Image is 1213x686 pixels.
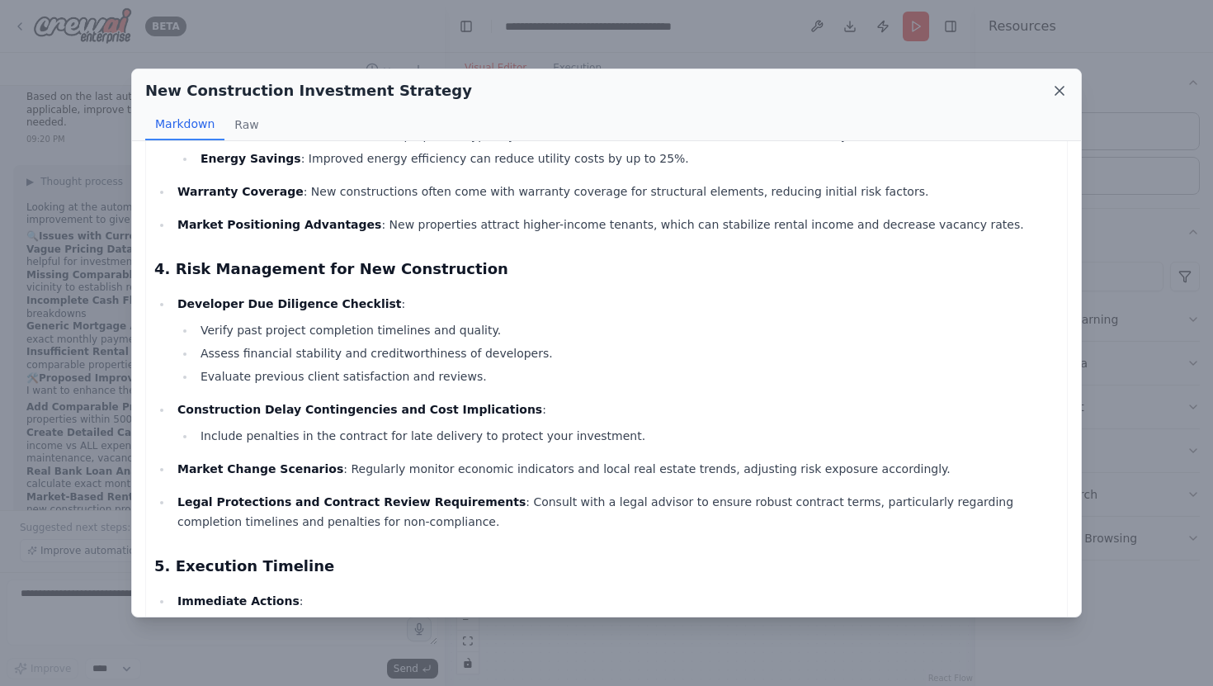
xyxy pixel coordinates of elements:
[177,591,1059,611] p: :
[224,109,268,140] button: Raw
[196,149,1059,168] li: : Improved energy efficiency can reduce utility costs by up to 25%.
[177,492,1059,532] p: : Consult with a legal advisor to ensure robust contract terms, particularly regarding completion...
[154,258,1059,281] h3: 4. Risk Management for New Construction
[145,109,224,140] button: Markdown
[177,185,304,198] strong: Warranty Coverage
[177,215,1059,234] p: : New properties attract higher-income tenants, which can stabilize rental income and decrease va...
[196,426,1059,446] li: Include penalties in the contract for late delivery to protect your investment.
[201,152,301,165] strong: Energy Savings
[177,294,1059,314] p: :
[196,343,1059,363] li: Assess financial stability and creditworthiness of developers.
[177,462,343,475] strong: Market Change Scenarios
[177,297,402,310] strong: Developer Due Diligence Checklist
[177,218,381,231] strong: Market Positioning Advantages
[177,403,542,416] strong: Construction Delay Contingencies and Cost Implications
[177,459,1059,479] p: : Regularly monitor economic indicators and local real estate trends, adjusting risk exposure acc...
[145,79,472,102] h2: New Construction Investment Strategy
[196,320,1059,340] li: Verify past project completion timelines and quality.
[177,495,526,509] strong: Legal Protections and Contract Review Requirements
[196,367,1059,386] li: Evaluate previous client satisfaction and reviews.
[177,400,1059,419] p: :
[154,555,1059,578] h3: 5. Execution Timeline
[177,182,1059,201] p: : New constructions often come with warranty coverage for structural elements, reducing initial r...
[177,594,300,608] strong: Immediate Actions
